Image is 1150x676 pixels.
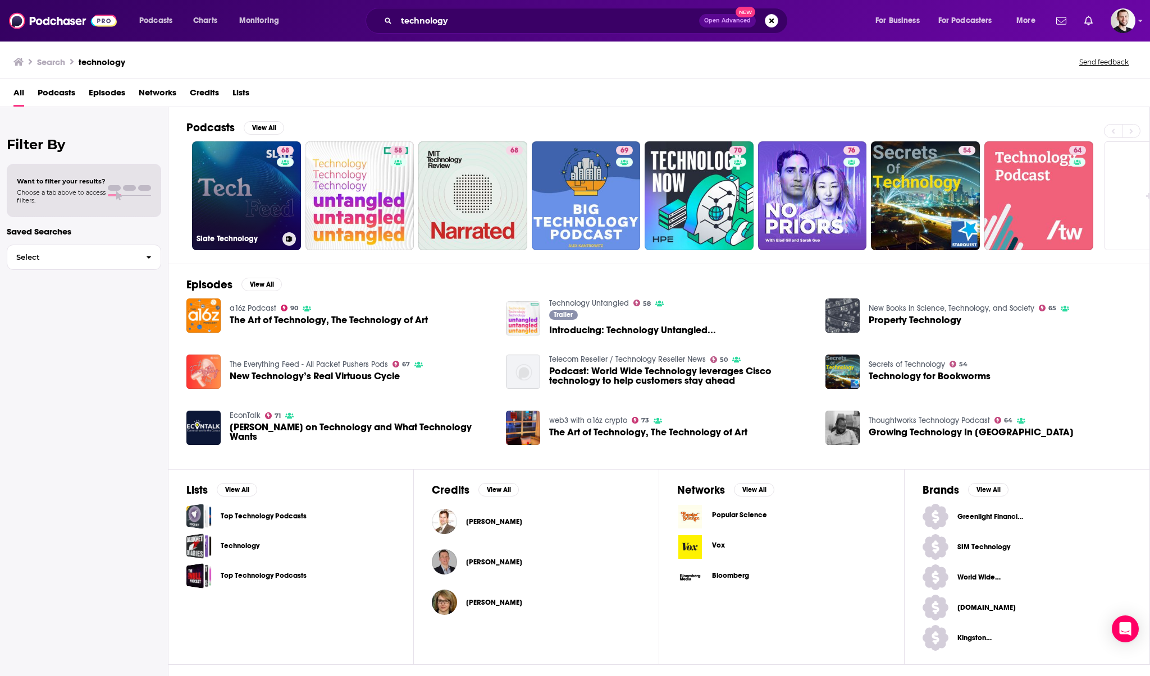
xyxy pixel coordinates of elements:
[239,13,279,29] span: Monitoring
[869,427,1074,437] a: Growing Technology In Africa
[825,411,860,445] img: Growing Technology In Africa
[466,517,522,526] span: [PERSON_NAME]
[230,422,492,442] span: [PERSON_NAME] on Technology and What Technology Wants
[825,298,860,333] img: Property Technology
[7,245,161,270] button: Select
[186,121,284,135] a: PodcastsView All
[869,315,961,325] span: Property Technology
[186,504,212,529] a: Top Technology Podcasts
[432,544,641,580] button: Vincent BerkVincent Berk
[131,12,187,30] button: open menu
[221,540,259,552] a: Technology
[923,564,1131,590] a: World Wide Technology
[729,146,746,155] a: 70
[186,483,208,497] h2: Lists
[620,145,628,157] span: 69
[466,558,522,567] span: [PERSON_NAME]
[192,141,301,250] a: 68Slate Technology
[232,84,249,107] span: Lists
[230,315,428,325] span: The Art of Technology, The Technology of Art
[959,362,968,367] span: 54
[190,84,219,107] a: Credits
[7,254,137,261] span: Select
[923,504,1131,530] a: Greenlight Financial Technology
[1004,418,1012,423] span: 64
[869,303,1034,313] a: New Books in Science, Technology, and Society
[231,12,294,30] button: open menu
[432,483,519,497] a: CreditsView All
[869,416,990,425] a: Thoughtworks Technology Podcast
[1052,11,1071,30] a: Show notifications dropdown
[7,226,161,237] p: Saved Searches
[677,483,725,497] h2: Networks
[186,483,257,497] a: ListsView All
[677,483,774,497] a: NetworksView All
[616,146,633,155] a: 69
[230,303,276,313] a: a16z Podcast
[549,325,716,335] span: Introducing: Technology Untangled...
[277,146,294,155] a: 68
[281,305,299,311] a: 90
[506,355,540,389] img: Podcast: World Wide Technology leverages Cisco technology to help customers stay ahead
[959,146,975,155] a: 54
[506,146,523,155] a: 68
[957,542,1024,551] span: SIM Technology
[677,504,886,530] a: Popular Science logoPopular Science
[994,417,1013,424] a: 64
[1080,11,1097,30] a: Show notifications dropdown
[281,145,289,157] span: 68
[9,10,117,31] img: Podchaser - Follow, Share and Rate Podcasts
[230,360,388,369] a: The Everything Feed - All Packet Pushers Pods
[1111,8,1135,33] img: User Profile
[957,603,1024,612] span: [DOMAIN_NAME]
[704,18,751,24] span: Open Advanced
[89,84,125,107] span: Episodes
[393,361,410,367] a: 67
[186,411,221,445] a: Kevin Kelly on Technology and What Technology Wants
[843,146,860,155] a: 76
[197,234,278,243] h3: Slate Technology
[549,366,812,385] a: Podcast: World Wide Technology leverages Cisco technology to help customers stay ahead
[869,371,991,381] a: Technology for Bookworms
[931,12,1008,30] button: open menu
[641,418,649,423] span: 73
[923,595,1131,620] a: [DOMAIN_NAME]
[466,598,522,607] a: Mar Hicks
[957,633,1024,642] span: Kingston Technology Company, Inc.
[677,504,703,530] img: Popular Science logo
[549,427,747,437] a: The Art of Technology, The Technology of Art
[241,278,282,291] button: View All
[186,298,221,333] img: The Art of Technology, The Technology of Art
[38,84,75,107] a: Podcasts
[957,573,1024,582] span: World Wide Technology
[950,361,968,367] a: 54
[825,355,860,389] a: Technology for Bookworms
[290,306,298,311] span: 90
[643,301,651,306] span: 58
[1112,615,1139,642] div: Open Intercom Messenger
[186,563,212,588] span: Top Technology Podcasts
[230,411,261,420] a: EconTalk
[13,84,24,107] a: All
[432,549,457,574] img: Vincent Berk
[230,422,492,442] a: Kevin Kelly on Technology and What Technology Wants
[963,145,971,157] span: 54
[645,141,754,250] a: 70
[193,13,217,29] span: Charts
[1016,13,1035,29] span: More
[186,355,221,389] a: New Technology’s Real Virtuous Cycle
[432,590,457,615] a: Mar Hicks
[265,412,281,419] a: 71
[305,141,414,250] a: 58
[869,427,1074,437] span: Growing Technology In [GEOGRAPHIC_DATA]
[230,371,400,381] span: New Technology’s Real Virtuous Cycle
[17,177,106,185] span: Want to filter your results?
